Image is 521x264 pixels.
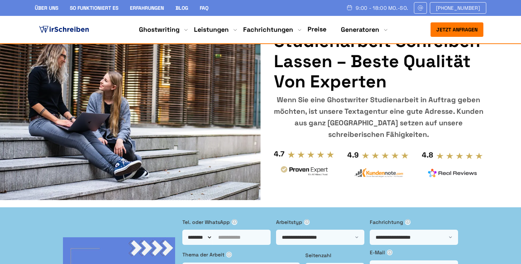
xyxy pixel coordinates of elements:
span: ⓘ [387,250,393,255]
a: Über uns [35,5,58,11]
h1: Studienarbeit schreiben lassen – beste Qualität von Experten [274,31,483,92]
span: ⓘ [232,219,237,225]
img: stars [436,152,483,160]
a: FAQ [200,5,208,11]
a: Generatoren [341,25,379,34]
img: stars [287,151,335,159]
span: ⓘ [304,219,310,225]
span: ⓘ [226,252,232,257]
a: Ghostwriting [139,25,179,34]
div: Wenn Sie eine Ghostwriter Studienarbeit in Auftrag geben möchten, ist unsere Textagentur eine gut... [274,94,483,140]
img: stars [361,152,409,160]
img: provenexpert [280,165,329,178]
a: So funktioniert es [70,5,118,11]
img: logo ghostwriter-österreich [38,24,90,35]
img: realreviews [428,169,477,177]
a: Preise [308,25,326,33]
img: Email [417,5,424,11]
div: 4.7 [274,148,284,160]
span: [PHONE_NUMBER] [436,5,480,11]
label: Seitenzahl [305,251,364,259]
img: kundennote [354,168,403,178]
a: Erfahrungen [130,5,164,11]
label: Fachrichtung [370,218,458,226]
label: E-Mail [370,248,458,256]
a: [PHONE_NUMBER] [430,2,486,14]
label: Thema der Arbeit [182,251,300,259]
a: Blog [175,5,188,11]
a: Fachrichtungen [243,25,293,34]
label: Tel. oder WhatsApp [182,218,271,226]
div: 4.9 [347,149,359,161]
img: Schedule [346,5,353,10]
a: Leistungen [194,25,229,34]
span: ⓘ [405,219,411,225]
div: 4.8 [422,149,433,161]
span: 9:00 - 18:00 Mo.-So. [356,5,408,11]
label: Arbeitstyp [276,218,364,226]
button: Jetzt anfragen [431,22,483,37]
